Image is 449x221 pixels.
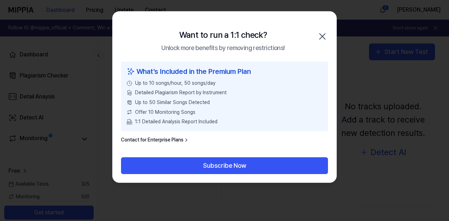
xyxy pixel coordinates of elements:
[135,80,215,87] span: Up to 10 songs/hour, 50 songs/day
[161,43,284,53] div: Unlock more benefits by removing restrictions!
[179,28,267,42] div: Want to run a 1:1 check?
[135,109,195,116] span: Offer 10 Monitoring Songs
[127,66,135,77] img: sparkles icon
[127,66,322,77] div: What’s Included in the Premium Plan
[135,118,217,125] span: 1:1 Detailed Analysis Report Included
[121,157,328,174] button: Subscribe Now
[121,137,189,144] a: Contact for Enterprise Plans
[135,89,227,96] span: Detailed Plagiarism Report by Instrument
[135,99,210,106] span: Up to 50 Similar Songs Detected
[127,119,132,125] img: PDF Download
